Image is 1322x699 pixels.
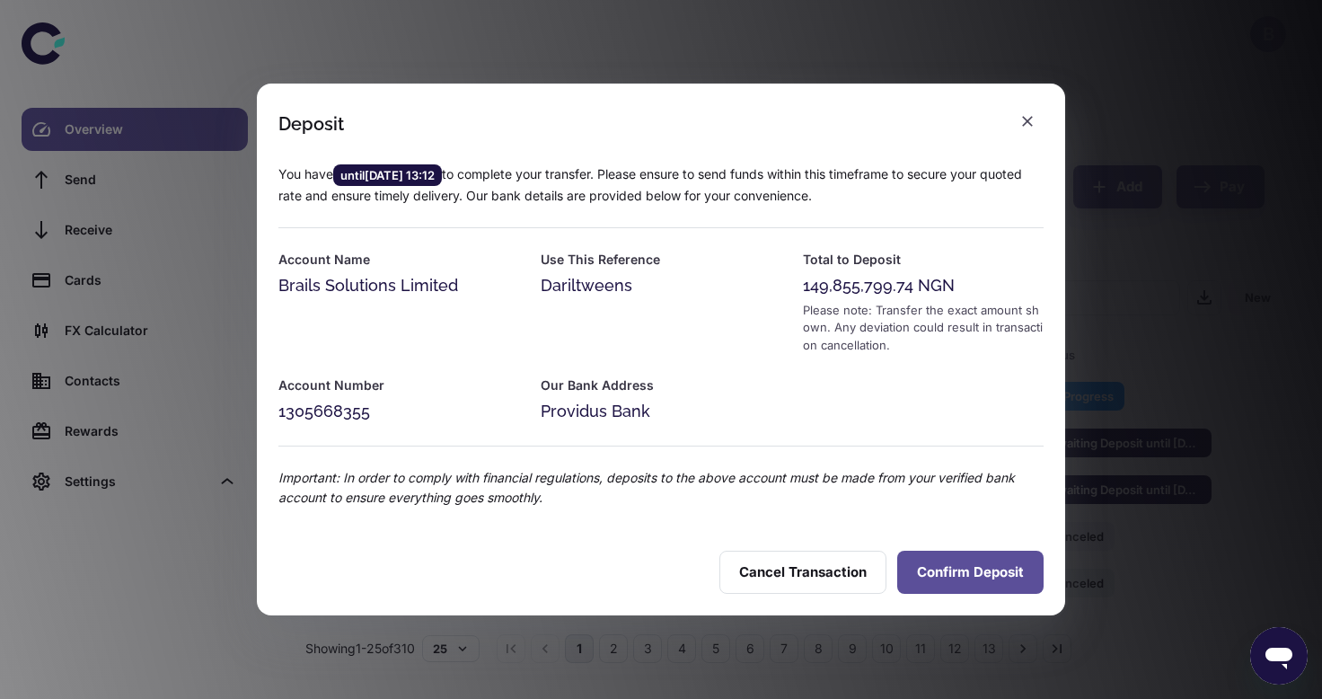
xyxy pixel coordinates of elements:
[803,302,1044,355] div: Please note: Transfer the exact amount shown. Any deviation could result in transaction cancellat...
[278,273,519,298] div: Brails Solutions Limited
[541,376,781,395] h6: Our Bank Address
[897,551,1044,594] button: Confirm Deposit
[278,376,519,395] h6: Account Number
[278,113,344,135] div: Deposit
[278,468,1044,508] p: Important: In order to comply with financial regulations, deposits to the above account must be m...
[278,250,519,270] h6: Account Name
[803,273,1044,298] div: 149,855,799.74 NGN
[803,250,1044,270] h6: Total to Deposit
[541,250,781,270] h6: Use This Reference
[278,399,519,424] div: 1305668355
[1250,627,1308,685] iframe: Button to launch messaging window, conversation in progress
[333,166,442,184] span: until [DATE] 13:12
[278,164,1044,206] p: You have to complete your transfer. Please ensure to send funds within this timeframe to secure y...
[541,273,781,298] div: Dariltweens
[719,551,886,594] button: Cancel Transaction
[541,399,781,424] div: Providus Bank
